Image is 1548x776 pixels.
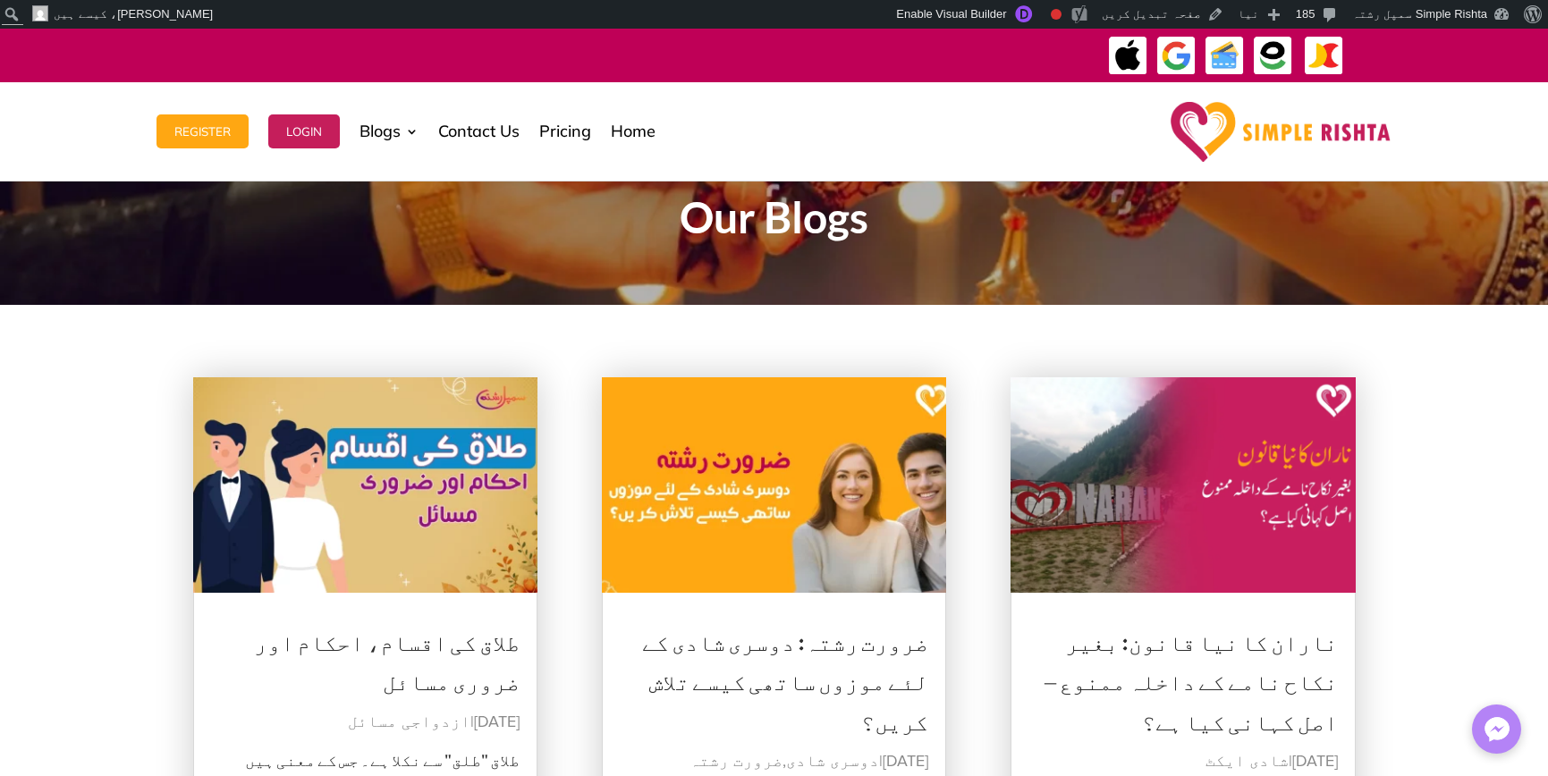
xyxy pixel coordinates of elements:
[474,714,520,730] span: [DATE]
[642,608,928,744] a: ضرورت رشتہ: دوسری شادی کے لئے موزوں ساتھی کیسے تلاش کریں؟
[1011,377,1356,593] img: ناران کا نیا قانون: بغیر نکاح نامے کے داخلہ ممنوع – اصل کہانی کیا ہے؟
[786,754,879,770] a: دوسری شادی
[539,87,591,176] a: Pricing
[1205,36,1245,76] img: Credit Cards
[292,196,1257,248] h1: Our Blogs
[438,87,520,176] a: Contact Us
[156,87,249,176] a: Register
[1108,36,1148,76] img: ApplePay-icon
[1205,754,1289,770] a: شادی ایکٹ
[156,114,249,148] button: Register
[268,114,340,148] button: Login
[1479,712,1515,747] img: Messenger
[193,377,538,593] img: طلاق کی اقسام، احکام اور ضروری مسائل
[1051,9,1062,20] div: Focus keyphrase not set
[348,714,470,730] a: ازدواجی مسائل
[602,377,947,593] img: ضرورت رشتہ: دوسری شادی کے لئے موزوں ساتھی کیسے تلاش کریں؟
[254,608,520,704] a: طلاق کی اقسام، احکام اور ضروری مسائل
[689,754,782,770] a: ضرورت رشتہ
[1253,36,1293,76] img: EasyPaisa-icon
[883,754,928,770] span: [DATE]
[360,87,419,176] a: Blogs
[1156,36,1197,76] img: GooglePay-icon
[1304,36,1344,76] img: JazzCash-icon
[1292,754,1338,770] span: [DATE]
[211,708,520,737] p: |
[117,7,213,21] span: [PERSON_NAME]
[1028,747,1338,776] p: |
[268,87,340,176] a: Login
[1045,608,1338,744] a: ناران کا نیا قانون: بغیر نکاح نامے کے داخلہ ممنوع – اصل کہانی کیا ہے؟
[611,87,656,176] a: Home
[620,747,929,776] p: | ,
